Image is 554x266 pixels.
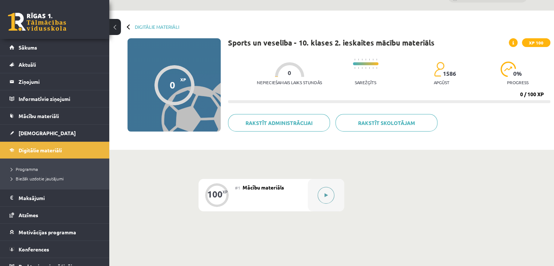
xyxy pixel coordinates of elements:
[434,80,449,85] p: apgūst
[9,207,100,223] a: Atzīmes
[19,90,100,107] legend: Informatīvie ziņojumi
[376,67,377,69] img: icon-short-line-57e1e144782c952c97e751825c79c345078a6d821885a25fce030b3d8c18986b.svg
[11,176,64,181] span: Biežāk uzdotie jautājumi
[362,67,362,69] img: icon-short-line-57e1e144782c952c97e751825c79c345078a6d821885a25fce030b3d8c18986b.svg
[9,142,100,159] a: Digitālie materiāli
[9,224,100,240] a: Motivācijas programma
[513,70,522,77] span: 0 %
[9,90,100,107] a: Informatīvie ziņojumi
[358,59,359,60] img: icon-short-line-57e1e144782c952c97e751825c79c345078a6d821885a25fce030b3d8c18986b.svg
[19,229,76,235] span: Motivācijas programma
[180,77,186,82] span: XP
[8,13,66,31] a: Rīgas 1. Tālmācības vidusskola
[223,190,228,194] div: XP
[373,59,373,60] img: icon-short-line-57e1e144782c952c97e751825c79c345078a6d821885a25fce030b3d8c18986b.svg
[354,67,355,69] img: icon-short-line-57e1e144782c952c97e751825c79c345078a6d821885a25fce030b3d8c18986b.svg
[522,38,550,47] span: XP 100
[9,125,100,141] a: [DEMOGRAPHIC_DATA]
[235,185,240,191] span: #1
[9,73,100,90] a: Ziņojumi
[11,166,102,172] a: Programma
[373,67,373,69] img: icon-short-line-57e1e144782c952c97e751825c79c345078a6d821885a25fce030b3d8c18986b.svg
[362,59,362,60] img: icon-short-line-57e1e144782c952c97e751825c79c345078a6d821885a25fce030b3d8c18986b.svg
[335,114,437,132] a: Rakstīt skolotājam
[354,59,355,60] img: icon-short-line-57e1e144782c952c97e751825c79c345078a6d821885a25fce030b3d8c18986b.svg
[288,70,291,76] span: 0
[9,189,100,206] a: Maksājumi
[19,212,38,218] span: Atzīmes
[19,189,100,206] legend: Maksājumi
[170,79,175,90] div: 0
[19,61,36,68] span: Aktuāli
[228,114,330,132] a: Rakstīt administrācijai
[365,59,366,60] img: icon-short-line-57e1e144782c952c97e751825c79c345078a6d821885a25fce030b3d8c18986b.svg
[228,38,435,47] h1: Sports un veselība - 10. klases 2. ieskaites mācību materiāls
[358,67,359,69] img: icon-short-line-57e1e144782c952c97e751825c79c345078a6d821885a25fce030b3d8c18986b.svg
[9,107,100,124] a: Mācību materiāli
[19,147,62,153] span: Digitālie materiāli
[19,73,100,90] legend: Ziņojumi
[19,130,76,136] span: [DEMOGRAPHIC_DATA]
[243,184,284,191] span: Mācību materiāls
[19,44,37,51] span: Sākums
[19,246,49,253] span: Konferences
[365,67,366,69] img: icon-short-line-57e1e144782c952c97e751825c79c345078a6d821885a25fce030b3d8c18986b.svg
[11,175,102,182] a: Biežāk uzdotie jautājumi
[500,62,516,77] img: icon-progress-161ccf0a02000e728c5f80fcf4c31c7af3da0e1684b2b1d7c360e028c24a22f1.svg
[443,70,456,77] span: 1586
[11,166,38,172] span: Programma
[9,56,100,73] a: Aktuāli
[9,39,100,56] a: Sākums
[507,80,529,85] p: progress
[207,191,223,197] div: 100
[257,80,322,85] p: Nepieciešamais laiks stundās
[9,241,100,258] a: Konferences
[434,62,444,77] img: students-c634bb4e5e11cddfef0936a35e636f08e4e9abd3cc4e673bd6f9a4125e45ecb1.svg
[376,59,377,60] img: icon-short-line-57e1e144782c952c97e751825c79c345078a6d821885a25fce030b3d8c18986b.svg
[19,113,59,119] span: Mācību materiāli
[355,80,376,85] p: Sarežģīts
[135,24,179,30] a: Digitālie materiāli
